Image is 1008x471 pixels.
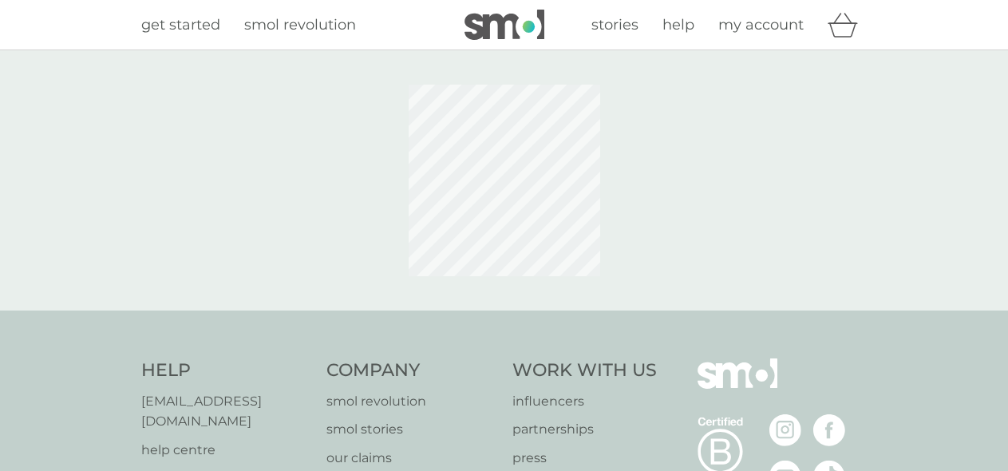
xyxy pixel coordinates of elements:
a: our claims [326,448,496,469]
a: smol revolution [244,14,356,37]
a: influencers [512,391,657,412]
span: get started [141,16,220,34]
a: [EMAIL_ADDRESS][DOMAIN_NAME] [141,391,311,432]
a: my account [718,14,804,37]
span: stories [591,16,638,34]
img: visit the smol Instagram page [769,414,801,446]
span: smol revolution [244,16,356,34]
a: get started [141,14,220,37]
h4: Help [141,358,311,383]
div: basket [828,9,868,41]
img: visit the smol Facebook page [813,414,845,446]
a: stories [591,14,638,37]
a: help [662,14,694,37]
h4: Company [326,358,496,383]
a: smol stories [326,419,496,440]
a: partnerships [512,419,657,440]
h4: Work With Us [512,358,657,383]
img: smol [464,10,544,40]
a: press [512,448,657,469]
a: smol revolution [326,391,496,412]
img: smol [698,358,777,413]
span: my account [718,16,804,34]
a: help centre [141,440,311,461]
span: help [662,16,694,34]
